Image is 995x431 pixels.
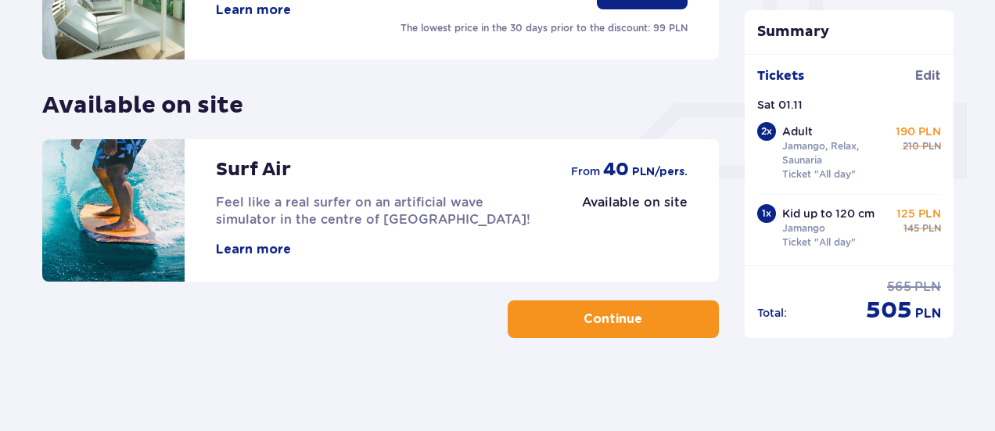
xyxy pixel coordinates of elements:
[896,124,941,139] p: 190 PLN
[584,311,642,328] p: Continue
[582,194,688,211] p: Available on site
[782,206,875,221] p: Kid up to 120 cm
[782,235,856,250] p: Ticket "All day"
[757,122,776,141] div: 2 x
[401,21,688,35] p: The lowest price in the 30 days prior to the discount: 99 PLN
[603,158,629,181] span: 40
[782,167,856,181] p: Ticket "All day"
[922,139,941,153] span: PLN
[216,158,291,181] p: Surf Air
[757,204,776,223] div: 1 x
[42,78,243,120] p: Available on site
[915,305,941,322] span: PLN
[896,206,941,221] p: 125 PLN
[42,139,185,282] img: attraction
[903,139,919,153] span: 210
[632,164,688,180] span: PLN /pers.
[216,195,530,227] span: Feel like a real surfer on an artificial wave simulator in the centre of [GEOGRAPHIC_DATA]!
[216,2,291,19] button: Learn more
[216,241,291,258] button: Learn more
[782,124,813,139] p: Adult
[915,67,941,84] span: Edit
[757,67,804,84] p: Tickets
[571,163,600,179] span: from
[757,305,787,321] p: Total :
[745,23,954,41] p: Summary
[757,97,803,113] p: Sat 01.11
[866,296,912,325] span: 505
[782,139,890,167] p: Jamango, Relax, Saunaria
[782,221,825,235] p: Jamango
[508,300,719,338] button: Continue
[914,278,941,296] span: PLN
[887,278,911,296] span: 565
[903,221,919,235] span: 145
[922,221,941,235] span: PLN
